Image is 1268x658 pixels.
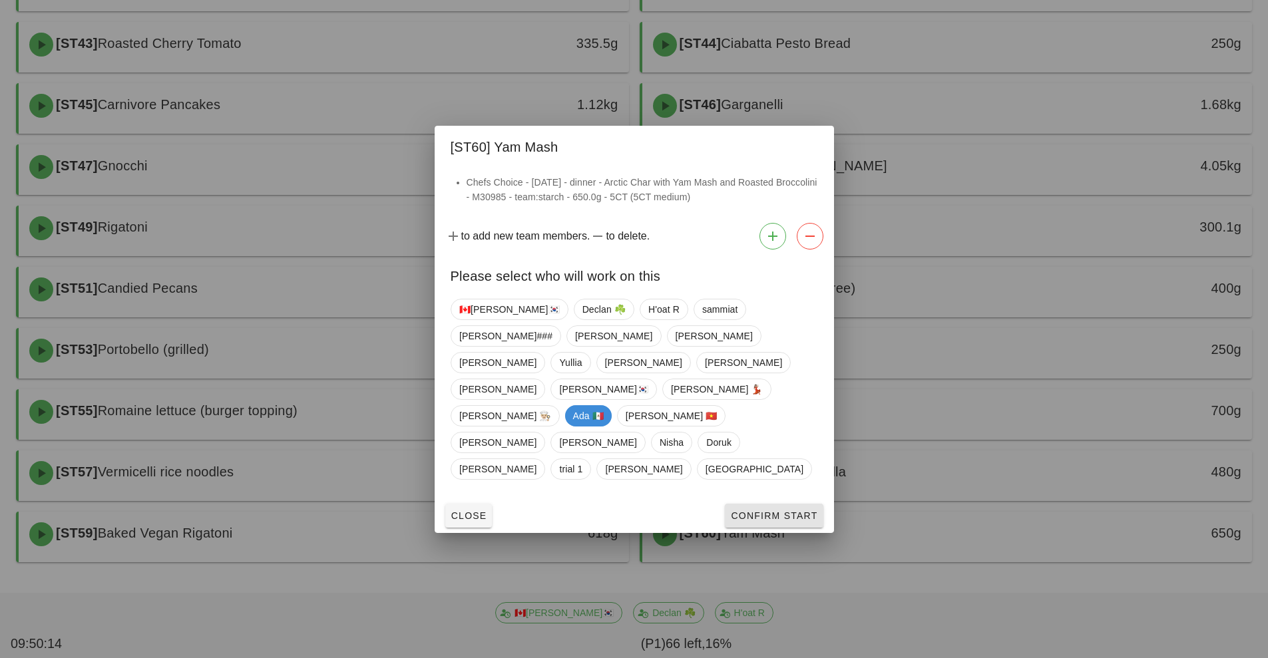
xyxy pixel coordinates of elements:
span: [PERSON_NAME] 🇻🇳 [625,406,717,426]
button: Close [445,504,493,528]
span: Nisha [659,432,683,452]
span: [PERSON_NAME] [459,432,536,452]
span: [PERSON_NAME] [559,432,636,452]
span: [PERSON_NAME] [459,353,536,373]
span: H'oat R [648,299,679,319]
span: [PERSON_NAME] [459,459,536,479]
div: Please select who will work on this [435,255,834,293]
span: trial 1 [559,459,582,479]
span: [PERSON_NAME] [605,459,682,479]
span: [PERSON_NAME] 💃🏽 [671,379,763,399]
span: 🇨🇦[PERSON_NAME]🇰🇷 [459,299,560,319]
span: sammiat [702,299,738,319]
span: [PERSON_NAME] [675,326,752,346]
span: [GEOGRAPHIC_DATA] [705,459,803,479]
button: Confirm Start [725,504,823,528]
span: Yullia [559,353,582,373]
div: [ST60] Yam Mash [435,126,834,164]
span: Ada 🇲🇽 [572,405,603,426]
span: Close [451,510,487,521]
span: Declan ☘️ [582,299,625,319]
span: [PERSON_NAME]### [459,326,552,346]
span: [PERSON_NAME] [604,353,682,373]
span: [PERSON_NAME]🇰🇷 [559,379,648,399]
span: [PERSON_NAME] 👨🏼‍🍳 [459,406,551,426]
span: [PERSON_NAME] [459,379,536,399]
span: [PERSON_NAME] [704,353,781,373]
span: Confirm Start [730,510,817,521]
span: Doruk [706,432,732,452]
li: Chefs Choice - [DATE] - dinner - Arctic Char with Yam Mash and Roasted Broccolini - M30985 - team... [467,175,818,204]
span: [PERSON_NAME] [575,326,652,346]
div: to add new team members. to delete. [435,218,834,255]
